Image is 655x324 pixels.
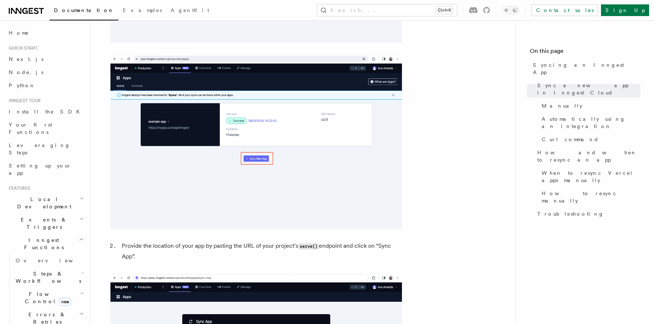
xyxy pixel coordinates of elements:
[6,193,86,213] button: Local Development
[6,139,86,159] a: Leveraging Steps
[13,290,80,305] span: Flow Control
[6,185,30,191] span: Features
[6,236,79,251] span: Inngest Functions
[9,163,71,176] span: Setting up your app
[530,47,640,58] h4: On this page
[6,234,86,254] button: Inngest Functions
[13,288,86,308] button: Flow Controlnew
[542,115,640,130] span: Automatically using an integration
[6,213,86,234] button: Events & Triggers
[120,241,402,262] li: Provide the location of your app by pasting the URL of your project’s endpoint and click on “Sync...
[531,4,598,16] a: Contact sales
[16,258,91,263] span: Overview
[9,82,35,88] span: Python
[542,102,582,109] span: Manually
[534,146,640,166] a: How and when to resync an app
[9,56,43,62] span: Next.js
[539,166,640,187] a: When to resync Vercel apps manually
[6,98,41,104] span: Inngest tour
[537,82,640,96] span: Sync a new app in Inngest Cloud
[317,4,457,16] button: Search...Ctrl+K
[6,159,86,180] a: Setting up your app
[9,69,43,75] span: Node.js
[530,58,640,79] a: Syncing an Inngest App
[6,196,79,210] span: Local Development
[9,29,29,36] span: Home
[110,54,402,229] img: Inngest Cloud screen with sync new app button when you have apps synced
[6,79,86,92] a: Python
[13,267,86,288] button: Steps & Workflows
[534,79,640,99] a: Sync a new app in Inngest Cloud
[436,7,453,14] kbd: Ctrl+K
[59,298,71,306] span: new
[6,45,38,51] span: Quick start
[123,7,162,13] span: Examples
[537,149,640,163] span: How and when to resync an app
[539,187,640,207] a: How to resync manually
[542,136,599,143] span: Curl command
[9,109,84,115] span: Install the SDK
[13,270,81,285] span: Steps & Workflows
[50,2,118,20] a: Documentation
[166,2,214,20] a: AgentKit
[9,122,52,135] span: Your first Functions
[542,190,640,204] span: How to resync manually
[6,66,86,79] a: Node.js
[299,243,319,250] code: serve()
[534,207,640,220] a: Troubleshooting
[6,26,86,39] a: Home
[13,254,86,267] a: Overview
[533,61,640,76] span: Syncing an Inngest App
[537,210,604,217] span: Troubleshooting
[9,142,70,155] span: Leveraging Steps
[502,6,519,15] button: Toggle dark mode
[6,53,86,66] a: Next.js
[6,118,86,139] a: Your first Functions
[6,105,86,118] a: Install the SDK
[6,216,79,231] span: Events & Triggers
[542,169,640,184] span: When to resync Vercel apps manually
[118,2,166,20] a: Examples
[539,112,640,133] a: Automatically using an integration
[171,7,209,13] span: AgentKit
[539,99,640,112] a: Manually
[54,7,114,13] span: Documentation
[539,133,640,146] a: Curl command
[601,4,649,16] a: Sign Up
